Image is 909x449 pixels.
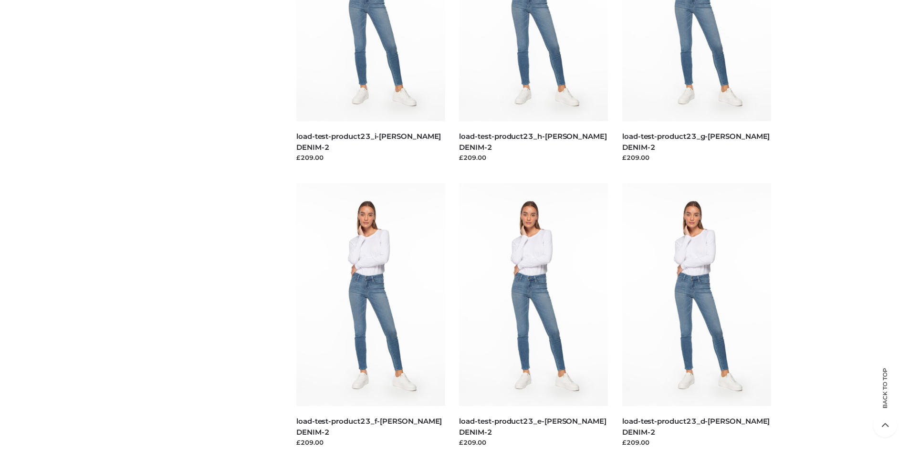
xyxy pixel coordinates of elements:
div: £209.00 [459,438,608,447]
a: load-test-product23_g-[PERSON_NAME] DENIM-2 [622,132,770,152]
div: £209.00 [296,153,445,162]
div: £209.00 [296,438,445,447]
a: load-test-product23_d-[PERSON_NAME] DENIM-2 [622,417,770,437]
div: £209.00 [622,153,771,162]
a: load-test-product23_f-[PERSON_NAME] DENIM-2 [296,417,442,437]
div: £209.00 [622,438,771,447]
span: Back to top [873,385,897,408]
a: load-test-product23_i-[PERSON_NAME] DENIM-2 [296,132,441,152]
div: £209.00 [459,153,608,162]
a: load-test-product23_e-[PERSON_NAME] DENIM-2 [459,417,606,437]
a: load-test-product23_h-[PERSON_NAME] DENIM-2 [459,132,606,152]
